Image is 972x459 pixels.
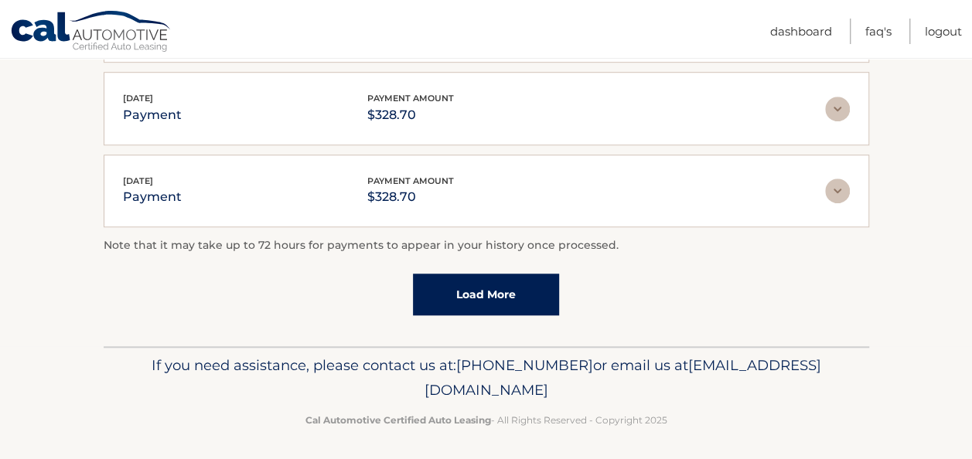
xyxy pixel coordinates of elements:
p: $328.70 [367,104,454,126]
span: [DATE] [123,93,153,104]
p: If you need assistance, please contact us at: or email us at [114,353,859,403]
a: FAQ's [865,19,892,44]
p: $328.70 [367,186,454,208]
a: Dashboard [770,19,832,44]
span: payment amount [367,93,454,104]
a: Logout [925,19,962,44]
img: accordion-rest.svg [825,178,850,203]
p: - All Rights Reserved - Copyright 2025 [114,412,859,428]
span: [DATE] [123,175,153,186]
span: [EMAIL_ADDRESS][DOMAIN_NAME] [425,356,821,399]
img: accordion-rest.svg [825,97,850,121]
strong: Cal Automotive Certified Auto Leasing [305,414,491,426]
p: Note that it may take up to 72 hours for payments to appear in your history once processed. [104,236,869,255]
p: payment [123,104,182,126]
a: Cal Automotive [10,10,172,55]
span: payment amount [367,175,454,186]
span: [PHONE_NUMBER] [456,356,593,374]
p: payment [123,186,182,208]
a: Load More [413,274,559,315]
